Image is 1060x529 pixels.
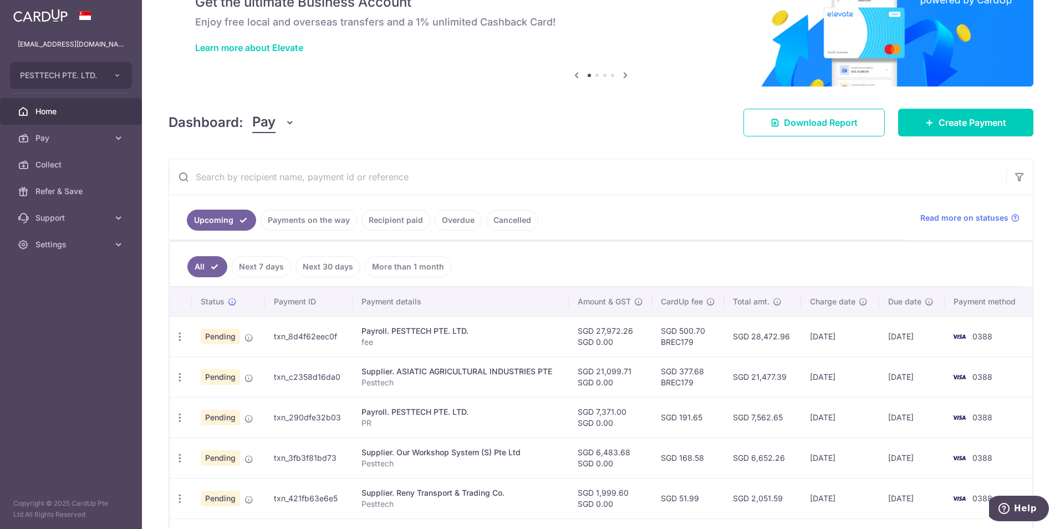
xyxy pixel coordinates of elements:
[920,212,1008,223] span: Read more on statuses
[879,397,945,438] td: [DATE]
[361,406,560,418] div: Payroll. PESTTECH PTE. LTD.
[569,357,652,397] td: SGD 21,099.71 SGD 0.00
[888,296,921,307] span: Due date
[201,296,225,307] span: Status
[743,109,885,136] a: Download Report
[948,451,970,465] img: Bank Card
[724,316,802,357] td: SGD 28,472.96
[920,212,1020,223] a: Read more on statuses
[35,106,109,117] span: Home
[361,325,560,337] div: Payroll. PESTTECH PTE. LTD.
[361,499,560,510] p: Pesttech
[948,330,970,343] img: Bank Card
[265,357,353,397] td: txn_c2358d16da0
[652,357,724,397] td: SGD 377.68 BREC179
[435,210,482,231] a: Overdue
[195,42,303,53] a: Learn more about Elevate
[972,413,992,422] span: 0388
[948,411,970,424] img: Bank Card
[569,438,652,478] td: SGD 6,483.68 SGD 0.00
[169,113,243,133] h4: Dashboard:
[733,296,769,307] span: Total amt.
[724,438,802,478] td: SGD 6,652.26
[20,70,102,81] span: PESTTECH PTE. LTD.
[252,112,295,133] button: Pay
[879,357,945,397] td: [DATE]
[972,494,992,503] span: 0388
[879,438,945,478] td: [DATE]
[945,287,1032,316] th: Payment method
[661,296,703,307] span: CardUp fee
[361,458,560,469] p: Pesttech
[569,397,652,438] td: SGD 7,371.00 SGD 0.00
[972,453,992,462] span: 0388
[989,496,1049,523] iframe: Opens a widget where you can find more information
[939,116,1006,129] span: Create Payment
[265,287,353,316] th: Payment ID
[569,478,652,518] td: SGD 1,999.60 SGD 0.00
[187,256,227,277] a: All
[169,159,1006,195] input: Search by recipient name, payment id or reference
[295,256,360,277] a: Next 30 days
[801,357,879,397] td: [DATE]
[265,397,353,438] td: txn_290dfe32b03
[486,210,538,231] a: Cancelled
[898,109,1033,136] a: Create Payment
[201,410,240,425] span: Pending
[724,357,802,397] td: SGD 21,477.39
[801,438,879,478] td: [DATE]
[361,487,560,499] div: Supplier. Reny Transport & Trading Co.
[232,256,291,277] a: Next 7 days
[784,116,858,129] span: Download Report
[201,329,240,344] span: Pending
[652,438,724,478] td: SGD 168.58
[361,366,560,377] div: Supplier. ASIATIC AGRICULTURAL INDUSTRIES PTE
[201,450,240,466] span: Pending
[265,438,353,478] td: txn_3fb3f81bd73
[652,316,724,357] td: SGD 500.70 BREC179
[187,210,256,231] a: Upcoming
[948,370,970,384] img: Bank Card
[13,9,68,22] img: CardUp
[265,316,353,357] td: txn_8d4f62eec0f
[972,332,992,341] span: 0388
[724,478,802,518] td: SGD 2,051.59
[578,296,631,307] span: Amount & GST
[35,239,109,250] span: Settings
[879,478,945,518] td: [DATE]
[10,62,132,89] button: PESTTECH PTE. LTD.
[972,372,992,382] span: 0388
[261,210,357,231] a: Payments on the way
[810,296,855,307] span: Charge date
[365,256,451,277] a: More than 1 month
[948,492,970,505] img: Bank Card
[201,491,240,506] span: Pending
[879,316,945,357] td: [DATE]
[361,210,430,231] a: Recipient paid
[801,478,879,518] td: [DATE]
[35,159,109,170] span: Collect
[361,337,560,348] p: fee
[201,369,240,385] span: Pending
[18,39,124,50] p: [EMAIL_ADDRESS][DOMAIN_NAME]
[252,112,276,133] span: Pay
[652,478,724,518] td: SGD 51.99
[652,397,724,438] td: SGD 191.65
[569,316,652,357] td: SGD 27,972.26 SGD 0.00
[724,397,802,438] td: SGD 7,562.65
[801,397,879,438] td: [DATE]
[35,133,109,144] span: Pay
[361,447,560,458] div: Supplier. Our Workshop System (S) Pte Ltd
[195,16,1007,29] h6: Enjoy free local and overseas transfers and a 1% unlimited Cashback Card!
[265,478,353,518] td: txn_421fb63e6e5
[361,377,560,388] p: Pesttech
[801,316,879,357] td: [DATE]
[353,287,569,316] th: Payment details
[35,212,109,223] span: Support
[35,186,109,197] span: Refer & Save
[361,418,560,429] p: PR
